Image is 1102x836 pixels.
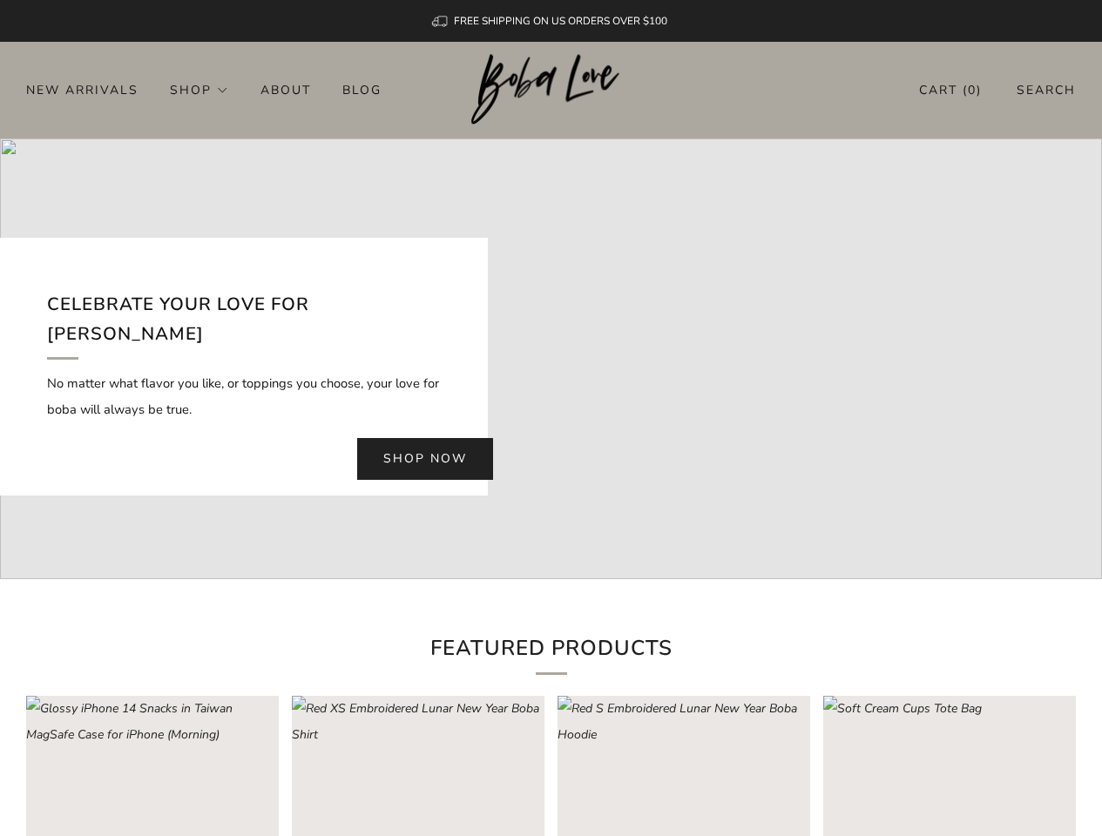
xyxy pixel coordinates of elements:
a: Cart [919,76,982,104]
a: Shop [170,76,229,104]
h2: Featured Products [264,631,839,675]
items-count: 0 [968,82,977,98]
p: No matter what flavor you like, or toppings you choose, your love for boba will always be true. [47,370,441,422]
a: About [260,76,311,104]
a: Shop now [357,438,493,480]
a: Blog [342,76,382,104]
img: Boba Love [471,54,631,125]
a: Boba Love [471,54,631,126]
span: FREE SHIPPING ON US ORDERS OVER $100 [454,14,667,28]
h2: Celebrate your love for [PERSON_NAME] [47,290,441,359]
a: New Arrivals [26,76,139,104]
a: Search [1017,76,1076,104]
